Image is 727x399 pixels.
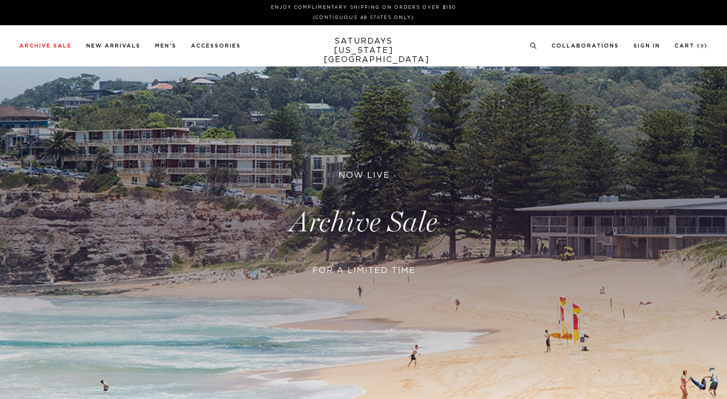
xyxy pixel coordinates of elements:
a: SATURDAYS[US_STATE][GEOGRAPHIC_DATA] [324,37,404,64]
a: Sign In [633,43,660,48]
a: Cart (0) [675,43,708,48]
a: Accessories [191,43,241,48]
small: 0 [700,44,704,48]
a: New Arrivals [86,43,141,48]
a: Men's [155,43,176,48]
a: Collaborations [552,43,619,48]
p: (Contiguous 48 States Only) [23,14,704,21]
p: Enjoy Complimentary Shipping on Orders Over $150 [23,4,704,11]
a: Archive Sale [19,43,72,48]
